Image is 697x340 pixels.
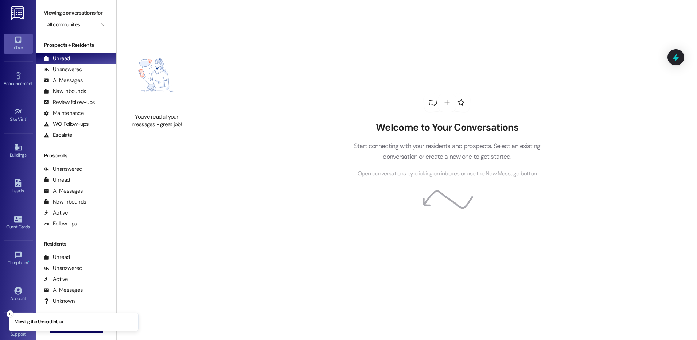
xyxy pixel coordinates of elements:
div: All Messages [44,187,83,195]
h2: Welcome to Your Conversations [343,122,551,134]
img: ResiDesk Logo [11,6,26,20]
div: Unanswered [44,66,82,73]
div: WO Follow-ups [44,120,89,128]
div: Unread [44,55,70,62]
span: • [32,80,34,85]
div: Maintenance [44,109,84,117]
div: Unanswered [44,264,82,272]
div: Unknown [44,297,75,305]
p: Start connecting with your residents and prospects. Select an existing conversation or create a n... [343,141,551,162]
div: New Inbounds [44,198,86,206]
input: All communities [47,19,97,30]
a: Account [4,285,33,304]
button: Close toast [7,310,14,318]
span: • [26,116,27,121]
div: Active [44,275,68,283]
div: Active [44,209,68,217]
a: Site Visit • [4,105,33,125]
i:  [101,22,105,27]
a: Inbox [4,34,33,53]
div: Prospects + Residents [36,41,116,49]
label: Viewing conversations for [44,7,109,19]
a: Buildings [4,141,33,161]
span: • [28,259,29,264]
div: Unanswered [44,165,82,173]
div: All Messages [44,77,83,84]
div: New Inbounds [44,88,86,95]
div: Escalate [44,131,72,139]
div: Prospects [36,152,116,159]
div: All Messages [44,286,83,294]
img: empty-state [125,41,189,109]
p: Viewing the Unread inbox [15,319,63,325]
div: Review follow-ups [44,98,95,106]
div: Unread [44,254,70,261]
div: You've read all your messages - great job! [125,113,189,129]
a: Leads [4,177,33,197]
a: Support [4,320,33,340]
div: Follow Ups [44,220,77,228]
div: Residents [36,240,116,248]
a: Templates • [4,249,33,268]
span: Open conversations by clicking on inboxes or use the New Message button [358,169,537,178]
a: Guest Cards [4,213,33,233]
div: Unread [44,176,70,184]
